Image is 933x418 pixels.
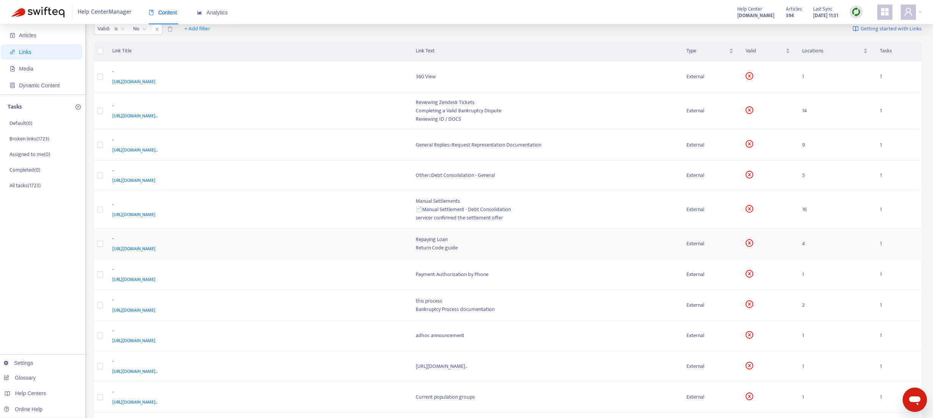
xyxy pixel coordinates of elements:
[737,5,762,13] span: Help Center
[802,47,862,55] span: Locations
[746,239,753,247] span: close-circle
[10,49,15,55] span: link
[416,235,675,244] div: Repaying Loan
[686,107,734,115] div: External
[112,235,401,244] div: -
[746,362,753,369] span: close-circle
[874,62,922,92] td: 1
[874,161,922,191] td: 1
[15,390,46,396] span: Help Centers
[880,7,889,16] span: appstore
[746,270,753,278] span: close-circle
[416,331,675,340] div: adhoc announcement
[813,11,838,20] strong: [DATE] 11:31
[874,351,922,382] td: 1
[686,270,734,279] div: External
[112,177,155,184] span: [URL][DOMAIN_NAME]
[9,135,49,143] p: Broken links ( 1723 )
[78,5,132,19] span: Help Center Manager
[416,270,675,279] div: Payment Authorization by Phone
[796,382,874,413] td: 1
[874,382,922,413] td: 1
[112,337,155,344] span: [URL][DOMAIN_NAME]
[94,23,111,35] span: Valid :
[786,11,794,20] strong: 394
[112,146,158,154] span: [URL][DOMAIN_NAME]..
[903,388,927,412] iframe: Button to launch messaging window
[686,301,734,309] div: External
[197,10,202,15] span: area-chart
[112,78,155,85] span: [URL][DOMAIN_NAME]
[4,360,33,366] a: Settings
[796,161,874,191] td: 5
[19,82,60,88] span: Dynamic Content
[746,47,784,55] span: Valid
[112,398,158,406] span: [URL][DOMAIN_NAME]..
[133,23,147,35] span: No
[416,171,675,180] div: Other::Debt Consolidation - General
[737,11,774,20] a: [DOMAIN_NAME]
[10,66,15,71] span: file-image
[796,321,874,352] td: 1
[813,5,832,13] span: Last Sync
[796,290,874,321] td: 2
[416,107,675,115] div: Completing a Valid Bankruptcy Dispute
[9,166,40,174] p: Completed ( 0 )
[746,393,753,400] span: close-circle
[9,181,41,189] p: All tasks ( 1723 )
[4,375,36,381] a: Glossary
[9,150,50,158] p: Assigned to me ( 0 )
[796,92,874,130] td: 14
[410,41,681,62] th: Link Text
[19,32,36,38] span: Articles
[112,245,155,252] span: [URL][DOMAIN_NAME]
[416,73,675,81] div: 360 View
[874,191,922,229] td: 1
[19,49,31,55] span: Links
[861,25,922,33] span: Getting started with Links
[112,388,401,398] div: -
[10,33,15,38] span: account-book
[416,115,675,123] div: Reviewing ID / DOCS
[112,357,401,367] div: -
[9,119,32,127] p: Default ( 0 )
[8,103,22,112] p: Tasks
[416,393,675,401] div: Current population groups
[874,92,922,130] td: 1
[416,297,675,305] div: this process
[112,265,401,275] div: -
[416,244,675,252] div: Return Code guide
[112,368,158,375] span: [URL][DOMAIN_NAME]..
[686,240,734,248] div: External
[746,171,753,178] span: close-circle
[796,130,874,161] td: 9
[796,351,874,382] td: 1
[746,72,753,80] span: close-circle
[746,331,753,339] span: close-circle
[786,5,802,13] span: Articles
[874,259,922,290] td: 1
[112,102,401,112] div: -
[11,7,64,17] img: Swifteq
[796,229,874,259] td: 4
[904,7,913,16] span: user
[874,321,922,352] td: 1
[416,362,675,371] div: [URL][DOMAIN_NAME]..
[746,205,753,213] span: close-circle
[874,130,922,161] td: 1
[112,200,401,210] div: -
[416,305,675,314] div: Bankruptcy Process documentation
[197,9,228,16] span: Analytics
[416,197,675,205] div: Manual Settlements
[796,62,874,92] td: 1
[686,331,734,340] div: External
[874,229,922,259] td: 1
[686,362,734,371] div: External
[152,25,162,34] span: close
[112,136,401,146] div: -
[112,68,401,77] div: -
[686,171,734,180] div: External
[874,41,922,62] th: Tasks
[112,306,155,314] span: [URL][DOMAIN_NAME]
